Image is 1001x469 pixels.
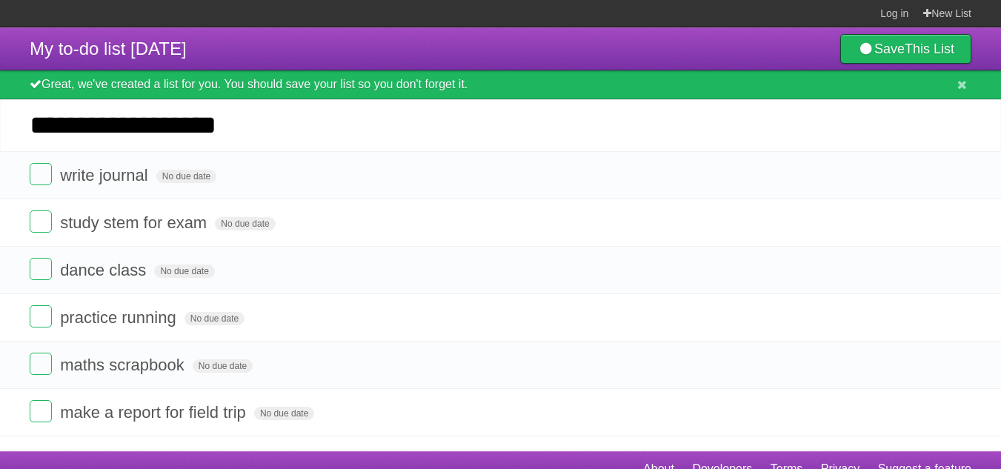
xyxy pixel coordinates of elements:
span: make a report for field trip [60,403,250,422]
label: Done [30,305,52,327]
label: Done [30,163,52,185]
span: No due date [154,265,214,278]
span: My to-do list [DATE] [30,39,187,59]
span: study stem for exam [60,213,210,232]
span: practice running [60,308,180,327]
span: No due date [193,359,253,373]
label: Done [30,210,52,233]
span: No due date [156,170,216,183]
span: maths scrapbook [60,356,188,374]
span: No due date [184,312,245,325]
b: This List [905,41,954,56]
label: Done [30,258,52,280]
span: No due date [215,217,275,230]
a: SaveThis List [840,34,971,64]
label: Done [30,353,52,375]
span: dance class [60,261,150,279]
span: write journal [60,166,152,184]
span: No due date [254,407,314,420]
label: Done [30,400,52,422]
